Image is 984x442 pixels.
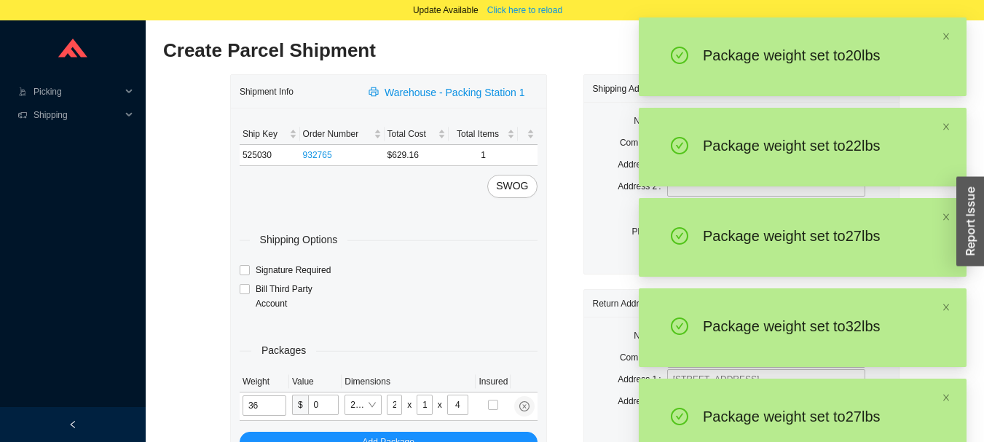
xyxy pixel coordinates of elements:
[618,369,666,390] label: Address 1
[703,408,920,425] div: Package weight set to 27 lb s
[942,393,950,402] span: close
[518,124,538,145] th: undefined sortable
[703,137,920,154] div: Package weight set to 22 lb s
[620,133,667,153] label: Company
[360,82,537,102] button: printerWarehouse - Packing Station 1
[593,290,891,317] div: Return Address
[289,371,342,392] th: Value
[300,124,385,145] th: Order Number sortable
[240,78,360,105] div: Shipment Info
[163,38,765,63] h2: Create Parcel Shipment
[387,127,436,141] span: Total Cost
[703,47,920,64] div: Package weight set to 20 lb s
[342,371,476,392] th: Dimensions
[447,395,468,415] input: H
[671,47,688,67] span: check-circle
[240,371,289,392] th: Weight
[618,176,666,197] label: Address 2
[671,137,688,157] span: check-circle
[703,317,920,335] div: Package weight set to 32 lb s
[618,154,666,175] label: Address 1
[303,127,371,141] span: Order Number
[407,398,412,412] div: x
[487,175,537,198] button: SWOG
[703,227,920,245] div: Package weight set to 27 lb s
[240,145,300,166] td: 525030
[634,325,666,346] label: Name
[250,232,348,248] span: Shipping Options
[240,124,300,145] th: Ship Key sortable
[496,178,528,194] span: SWOG
[449,145,517,166] td: 1
[671,227,688,248] span: check-circle
[250,282,334,311] span: Bill Third Party Account
[292,395,308,415] span: $
[487,3,562,17] span: Click here to reload
[369,87,382,98] span: printer
[942,32,950,41] span: close
[387,395,402,415] input: L
[620,347,667,368] label: Company
[632,221,667,242] label: Phone
[417,395,432,415] input: W
[385,84,524,101] span: Warehouse - Packing Station 1
[671,317,688,338] span: check-circle
[593,84,672,94] span: Shipping Address
[385,124,449,145] th: Total Cost sortable
[618,391,666,411] label: Address 2
[634,111,666,131] label: Name
[303,150,332,160] a: 932765
[942,122,950,131] span: close
[251,342,316,359] span: Packages
[476,371,511,392] th: Insured
[449,124,517,145] th: Total Items sortable
[385,145,449,166] td: $629.16
[452,127,503,141] span: Total Items
[68,420,77,429] span: left
[514,396,535,417] button: close-circle
[671,408,688,428] span: check-circle
[34,80,121,103] span: Picking
[438,398,442,412] div: x
[942,213,950,221] span: close
[250,263,336,277] span: Signature Required
[942,303,950,312] span: close
[34,103,121,127] span: Shipping
[243,127,286,141] span: Ship Key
